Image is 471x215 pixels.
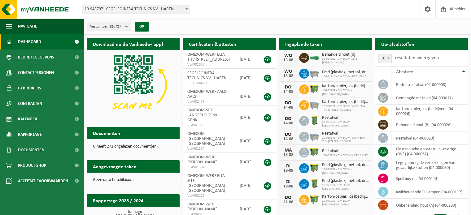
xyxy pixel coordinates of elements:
[309,147,320,157] img: WB-1100-HPE-GN-50
[18,96,42,111] span: Contracten
[282,148,294,153] div: MA
[187,108,220,123] span: OMEXOM-SITE LANGERLO GENK - GENK
[282,105,294,110] div: 14-08
[282,58,294,62] div: 13-08
[87,160,143,172] h2: Aangevraagde taken
[183,38,242,50] h2: Certificaten & attesten
[93,144,173,149] p: U heeft 272 ongelezen document(en).
[87,50,180,120] img: Download de VHEPlus App
[187,99,230,104] span: VLA902417
[322,89,369,96] span: 10-943239 - OMEXOM - [GEOGRAPHIC_DATA]
[322,75,369,79] span: 10-981216 - OMEXOM-SITE HERVE
[322,84,369,89] span: Karton/papier, los (bedrijven)
[282,74,294,78] div: 13-08
[235,171,257,200] td: [DATE]
[18,158,46,173] span: Product Shop
[309,84,320,94] img: WB-1100-HPE-GN-50
[322,168,369,175] span: 10-943239 - OMEXOM - [GEOGRAPHIC_DATA]
[322,52,369,57] span: Behandeld hout (b)
[322,183,369,191] span: 10-977214 - OMEXOM - [GEOGRAPHIC_DATA]
[391,78,468,91] td: bedrijfsrestafval (04-000008)
[187,71,227,80] span: CEGELEC INFRA TECHNICS NV - HAREN
[187,146,230,151] span: VLA901514
[279,38,328,50] h2: Ingeplande taken
[396,70,414,75] span: Afvalstof
[18,111,37,127] span: Kalender
[282,179,294,184] div: DI
[322,178,369,183] span: Pmd (plastiek, metaal, drankkartons) (bedrijven)
[18,49,54,65] span: Bedrijfsgegevens
[187,123,230,128] span: VLA901513
[309,99,320,110] img: WB-2500-GAL-GY-01
[187,62,230,67] span: VLA902663
[135,22,149,32] button: OK
[187,202,217,212] span: OMEXOM -SITE [PERSON_NAME]
[309,162,320,173] img: WB-1100-HPE-GN-50
[322,194,369,199] span: Karton/papier, los (bedrijven)
[322,163,369,168] span: Pmd (plastiek, metaal, drankkartons) (bedrijven)
[282,137,294,141] div: 14-08
[309,131,320,141] img: WB-2500-GAL-GY-01
[391,158,468,172] td: lege gemengde verpakkingen van gevaarlijke stoffen (04-000080)
[391,185,468,199] td: kwikhoudende TL-lampen (04-000117)
[187,174,227,193] span: OMEXOM-WERF ELIA SITE [GEOGRAPHIC_DATA] - [GEOGRAPHIC_DATA]
[391,118,468,131] td: behandeld hout (B) (04-000028)
[322,115,369,120] span: Restafval
[282,90,294,94] div: 14-08
[322,131,369,136] span: Restafval
[90,22,123,31] span: Vestigingen
[18,80,41,96] span: Gebruikers
[282,195,294,200] div: DO
[87,194,150,206] h2: Rapportage 2025 / 2024
[309,54,320,60] img: HK-XC-20-VE
[282,116,294,121] div: DO
[282,53,294,58] div: WO
[282,184,294,189] div: 19-08
[93,178,173,182] p: Geen data beschikbaar.
[322,120,369,128] span: 10-977214 - OMEXOM - [GEOGRAPHIC_DATA]
[395,55,439,60] label: resultaten weergeven
[391,145,468,158] td: elektronische apparatuur - overige (OVE) (04-000067)
[378,54,391,63] span: 10
[322,70,369,75] span: Pmd (plastiek, metaal, drankkartons) (bedrijven)
[187,81,230,86] span: RED25006200
[187,52,230,62] span: OMEXOM-WERF ELIA THV [STREET_ADDRESS]
[18,34,41,49] span: Dashboard
[110,24,123,28] count: (26/27)
[391,131,468,145] td: restafval (04-000029)
[375,38,421,50] h2: Uw afvalstoffen
[282,169,294,173] div: 19-08
[282,69,294,74] div: WO
[322,154,368,157] span: 10-963221 - OMEXOM-WERF AALST
[322,149,368,154] span: Restafval
[18,142,44,158] span: Documenten
[187,155,217,165] span: OMEXOM-WERF [PERSON_NAME]
[187,131,227,146] span: OMEXOM - [GEOGRAPHIC_DATA] - [GEOGRAPHIC_DATA]
[282,121,294,126] div: 14-08
[282,164,294,169] div: DI
[322,199,369,207] span: 10-943239 - OMEXOM - [GEOGRAPHIC_DATA]
[18,19,37,34] span: Navigatie
[235,153,257,171] td: [DATE]
[235,106,257,129] td: [DATE]
[82,5,190,14] span: 10-943797 - CEGELEC INFRA TECHNICS NV - HAREN
[18,127,42,142] span: Rapportage
[282,101,294,105] div: DO
[235,69,257,87] td: [DATE]
[322,57,369,65] span: 10-984829 - OMEXOM-SITE [PERSON_NAME]
[187,165,230,170] span: VLA901394
[322,136,369,144] span: 10-988871 - OMEXOM-WERF ELIA THV [STREET_ADDRESS]
[391,91,468,105] td: gemengde metalen (04-000017)
[309,68,320,78] img: WB-2500-GAL-GY-01
[322,100,369,105] span: Karton/papier, los (bedrijven)
[235,50,257,69] td: [DATE]
[391,105,468,118] td: karton/papier, los (bedrijven) (04-000026)
[309,115,320,126] img: WB-0240-HPE-GN-50
[235,87,257,106] td: [DATE]
[309,178,320,189] img: WB-0240-HPE-GN-50
[187,193,230,198] span: VLA900122
[235,129,257,153] td: [DATE]
[282,85,294,90] div: DO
